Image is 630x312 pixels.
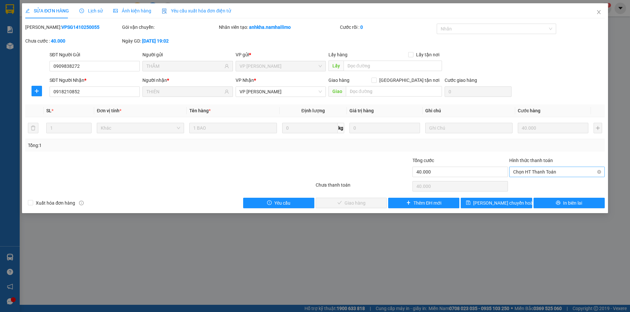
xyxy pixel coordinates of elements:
[349,108,374,113] span: Giá trị hàng
[340,24,435,31] div: Cước rồi :
[224,89,229,94] span: user
[25,24,121,31] div: [PERSON_NAME]:
[346,86,442,97] input: Dọc đường
[316,198,387,208] button: checkGiao hàng
[594,123,602,133] button: plus
[425,123,513,133] input: Ghi Chú
[590,3,608,22] button: Close
[25,8,69,13] span: SỬA ĐƠN HÀNG
[445,86,512,97] input: Cước giao hàng
[413,199,441,207] span: Thêm ĐH mới
[224,64,229,68] span: user
[28,123,38,133] button: delete
[162,9,167,14] img: icon
[142,51,233,58] div: Người gửi
[97,108,121,113] span: Đơn vị tính
[377,77,442,84] span: [GEOGRAPHIC_DATA] tận nơi
[236,51,326,58] div: VP gửi
[597,170,601,174] span: close-circle
[25,9,30,13] span: edit
[113,9,118,13] span: picture
[518,108,540,113] span: Cước hàng
[328,52,347,57] span: Lấy hàng
[162,8,231,13] span: Yêu cầu xuất hóa đơn điện tử
[50,51,140,58] div: SĐT Người Gửi
[328,61,344,71] span: Lấy
[189,123,277,133] input: VD: Bàn, Ghế
[473,199,535,207] span: [PERSON_NAME] chuyển hoàn
[518,123,588,133] input: 0
[556,200,560,206] span: printer
[79,201,84,205] span: info-circle
[50,77,140,84] div: SĐT Người Nhận
[243,198,314,208] button: exclamation-circleYêu cầu
[146,88,223,95] input: Tên người nhận
[513,167,601,177] span: Chọn HT Thanh Toán
[596,9,601,15] span: close
[466,200,471,206] span: save
[31,86,42,96] button: plus
[328,78,349,83] span: Giao hàng
[412,158,434,163] span: Tổng cước
[46,108,52,113] span: SL
[113,8,151,13] span: Ảnh kiện hàng
[101,123,180,133] span: Khác
[142,38,169,44] b: [DATE] 19:02
[33,199,78,207] span: Xuất hóa đơn hàng
[344,61,442,71] input: Dọc đường
[360,25,363,30] b: 0
[274,199,290,207] span: Yêu cầu
[79,8,103,13] span: Lịch sử
[28,142,243,149] div: Tổng: 1
[534,198,605,208] button: printerIn biên lai
[219,24,339,31] div: Nhân viên tạo:
[122,24,218,31] div: Gói vận chuyển:
[240,87,322,97] span: VP Phan Thiết
[338,123,344,133] span: kg
[328,86,346,97] span: Giao
[236,78,254,83] span: VP Nhận
[349,123,420,133] input: 0
[79,9,84,13] span: clock-circle
[189,108,211,113] span: Tên hàng
[509,158,553,163] label: Hình thức thanh toán
[61,25,99,30] b: VPSG1410250055
[461,198,532,208] button: save[PERSON_NAME] chuyển hoàn
[267,200,272,206] span: exclamation-circle
[406,200,411,206] span: plus
[142,77,233,84] div: Người nhận
[388,198,459,208] button: plusThêm ĐH mới
[249,25,291,30] b: anhkha.namhailimo
[122,37,218,45] div: Ngày GD:
[423,104,515,117] th: Ghi chú
[146,63,223,70] input: Tên người gửi
[51,38,65,44] b: 40.000
[563,199,582,207] span: In biên lai
[32,88,42,94] span: plus
[445,78,477,83] label: Cước giao hàng
[240,61,322,71] span: VP Phạm Ngũ Lão
[315,181,412,193] div: Chưa thanh toán
[302,108,325,113] span: Định lượng
[413,51,442,58] span: Lấy tận nơi
[25,37,121,45] div: Chưa cước :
